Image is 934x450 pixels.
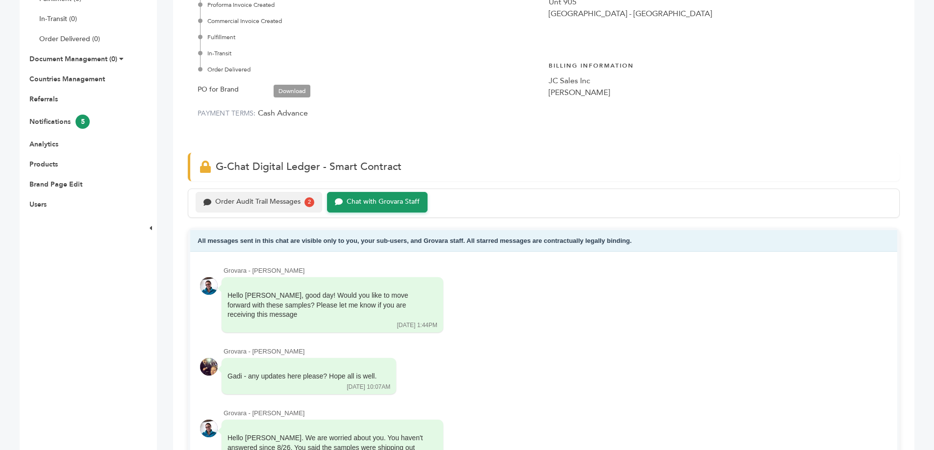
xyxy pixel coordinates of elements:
div: [PERSON_NAME] [549,87,890,98]
a: In-Transit (0) [39,14,77,24]
a: Notifications5 [29,117,90,126]
div: All messages sent in this chat are visible only to you, your sub-users, and Grovara staff. All st... [190,230,897,252]
span: 5 [76,115,90,129]
span: Cash Advance [258,108,308,118]
a: Products [29,160,58,169]
div: Chat with Grovara Staff [347,198,420,206]
div: JC Sales Inc [549,75,890,87]
div: In-Transit [200,49,539,58]
span: G-Chat Digital Ledger - Smart Contract [216,160,402,174]
a: Countries Management [29,74,105,84]
div: Fulfillment [200,33,539,42]
a: Brand Page Edit [29,180,82,189]
div: Grovara - [PERSON_NAME] [224,266,887,275]
a: Download [274,85,310,97]
div: Grovara - [PERSON_NAME] [224,347,887,356]
div: [DATE] 10:07AM [347,383,390,391]
div: Gadi - any updates here please? Hope all is well. [227,372,377,381]
a: Document Management (0) [29,54,117,64]
label: PAYMENT TERMS: [198,109,256,118]
div: Order Delivered [200,65,539,74]
div: Commercial Invoice Created [200,17,539,25]
div: 2 [304,197,314,207]
div: Order Audit Trail Messages [215,198,301,206]
a: Analytics [29,140,58,149]
div: [DATE] 1:44PM [397,321,437,330]
h4: Billing Information [549,54,890,75]
div: Hello [PERSON_NAME], good day! Would you like to move forward with these samples? Please let me k... [227,291,424,320]
a: Referrals [29,95,58,104]
div: [GEOGRAPHIC_DATA] - [GEOGRAPHIC_DATA] [549,8,890,20]
div: Proforma Invoice Created [200,0,539,9]
a: Order Delivered (0) [39,34,100,44]
div: Grovara - [PERSON_NAME] [224,409,887,418]
label: PO for Brand [198,84,239,95]
a: Users [29,200,47,209]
